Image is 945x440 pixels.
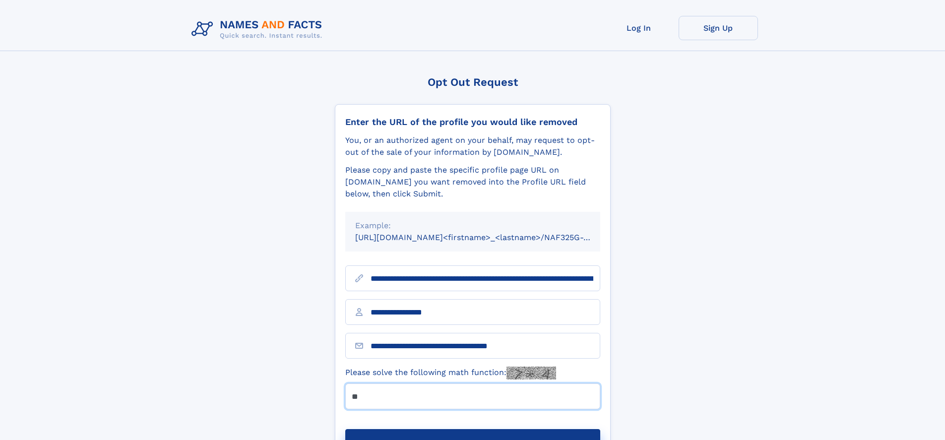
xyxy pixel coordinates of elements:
[599,16,679,40] a: Log In
[345,367,556,379] label: Please solve the following math function:
[188,16,330,43] img: Logo Names and Facts
[355,220,590,232] div: Example:
[345,164,600,200] div: Please copy and paste the specific profile page URL on [DOMAIN_NAME] you want removed into the Pr...
[335,76,611,88] div: Opt Out Request
[345,117,600,127] div: Enter the URL of the profile you would like removed
[355,233,619,242] small: [URL][DOMAIN_NAME]<firstname>_<lastname>/NAF325G-xxxxxxxx
[679,16,758,40] a: Sign Up
[345,134,600,158] div: You, or an authorized agent on your behalf, may request to opt-out of the sale of your informatio...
